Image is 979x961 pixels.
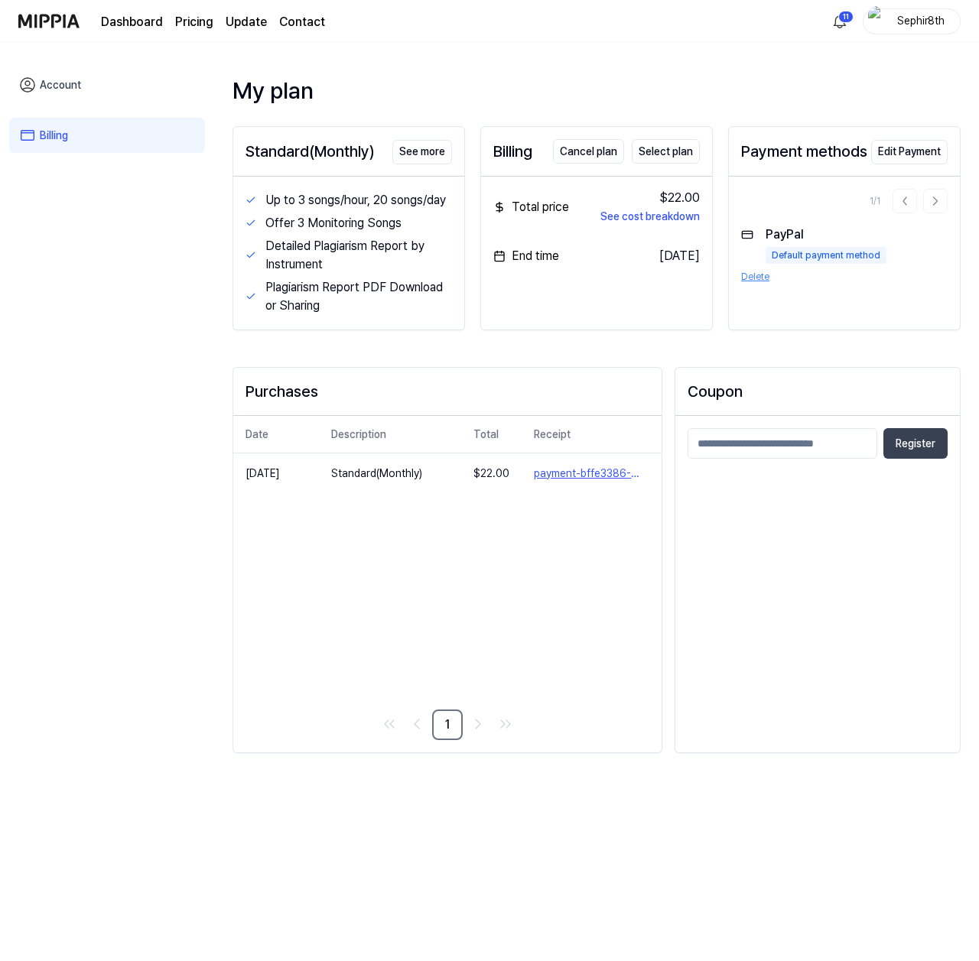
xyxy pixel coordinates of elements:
a: See more [392,138,452,164]
a: Account [9,67,205,102]
button: See cost breakdown [600,207,700,226]
div: End time [493,247,559,265]
div: $22.00 [600,189,700,207]
div: Detailed Plagiarism Report by Instrument [265,237,452,274]
div: Standard(Monthly) [246,140,374,163]
button: profileSephir8th [863,8,961,34]
button: payment-bffe3386-935e-4e67-93fe-36e9a5fea572 [534,466,649,482]
button: Cancel plan [553,139,624,164]
nav: pagination [233,709,662,740]
h2: Coupon [688,380,948,403]
a: Go to last page [493,712,518,736]
img: 알림 [831,12,849,31]
div: Default payment method [766,247,886,264]
button: Select plan [632,139,700,164]
a: Update [226,13,267,31]
button: See cost breakdown [600,209,700,225]
div: Plagiarism Report PDF Download or Sharing [265,278,452,315]
div: 11 [838,11,854,23]
div: Purchases [246,380,649,403]
button: 알림11 [828,9,852,34]
div: PayPal [766,226,886,264]
button: Delete [741,270,769,284]
a: Go to previous page [405,712,429,736]
div: My plan [233,73,961,108]
div: Offer 3 Monitoring Songs [265,214,452,232]
button: Pricing [175,13,213,31]
a: Edit Payment [871,138,948,164]
img: profile [868,6,886,37]
div: Sephir8th [891,12,951,29]
div: Payment methods [741,140,867,163]
th: Receipt [522,416,661,453]
div: 1 / 1 [870,194,880,208]
div: Total price [493,189,569,226]
div: Billing [493,140,532,163]
a: 1 [432,709,463,740]
td: $ 22.00 [461,453,522,494]
a: Dashboard [101,13,163,31]
td: Standard(Monthly) [319,453,462,494]
a: Go to first page [377,712,402,736]
a: Billing [9,118,205,153]
a: Go to next page [466,712,490,736]
td: [DATE] [233,453,319,494]
th: Total [461,416,522,453]
button: Register [883,428,948,459]
button: Edit Payment [871,140,948,164]
th: Date [233,416,319,453]
a: Contact [279,13,325,31]
button: See more [392,140,452,164]
div: Up to 3 songs/hour, 20 songs/day [265,191,452,209]
th: Description [319,416,462,453]
div: [DATE] [659,247,700,265]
